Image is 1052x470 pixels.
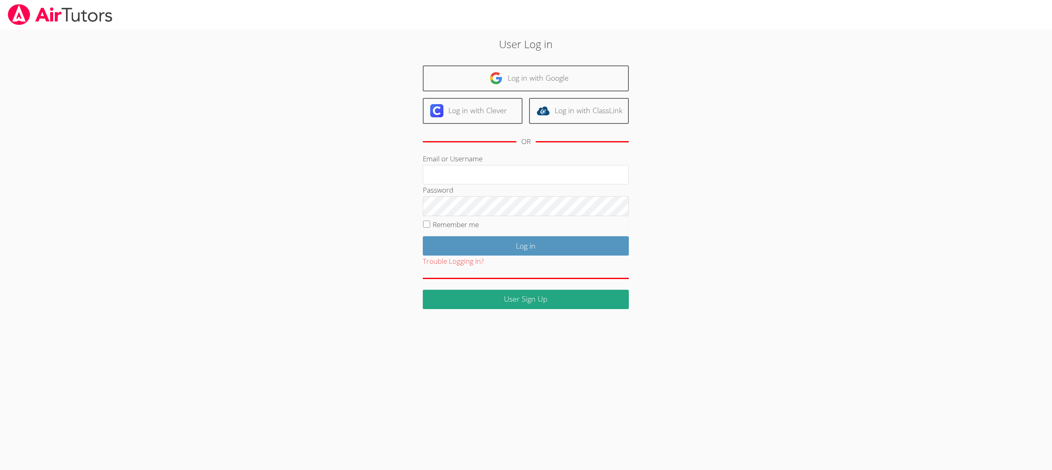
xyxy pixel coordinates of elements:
label: Remember me [433,220,479,229]
a: Log in with ClassLink [529,98,629,124]
a: Log in with Clever [423,98,522,124]
a: User Sign Up [423,290,629,309]
img: google-logo-50288ca7cdecda66e5e0955fdab243c47b7ad437acaf1139b6f446037453330a.svg [490,72,503,85]
a: Log in with Google [423,65,629,91]
label: Password [423,185,453,195]
img: airtutors_banner-c4298cdbf04f3fff15de1276eac7730deb9818008684d7c2e4769d2f7ddbe033.png [7,4,113,25]
img: classlink-logo-d6bb404cc1216ec64c9a2012d9dc4662098be43eaf13dc465df04b49fa7ab582.svg [537,104,550,117]
h2: User Log in [242,36,810,52]
button: Trouble Logging In? [423,256,484,268]
label: Email or Username [423,154,483,163]
img: clever-logo-6eab21bc6e7a338710f1a6ff85c0baf02591cd810cc4098c63d3a4b26e2feb20.svg [430,104,443,117]
div: OR [521,136,531,148]
input: Log in [423,236,629,256]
